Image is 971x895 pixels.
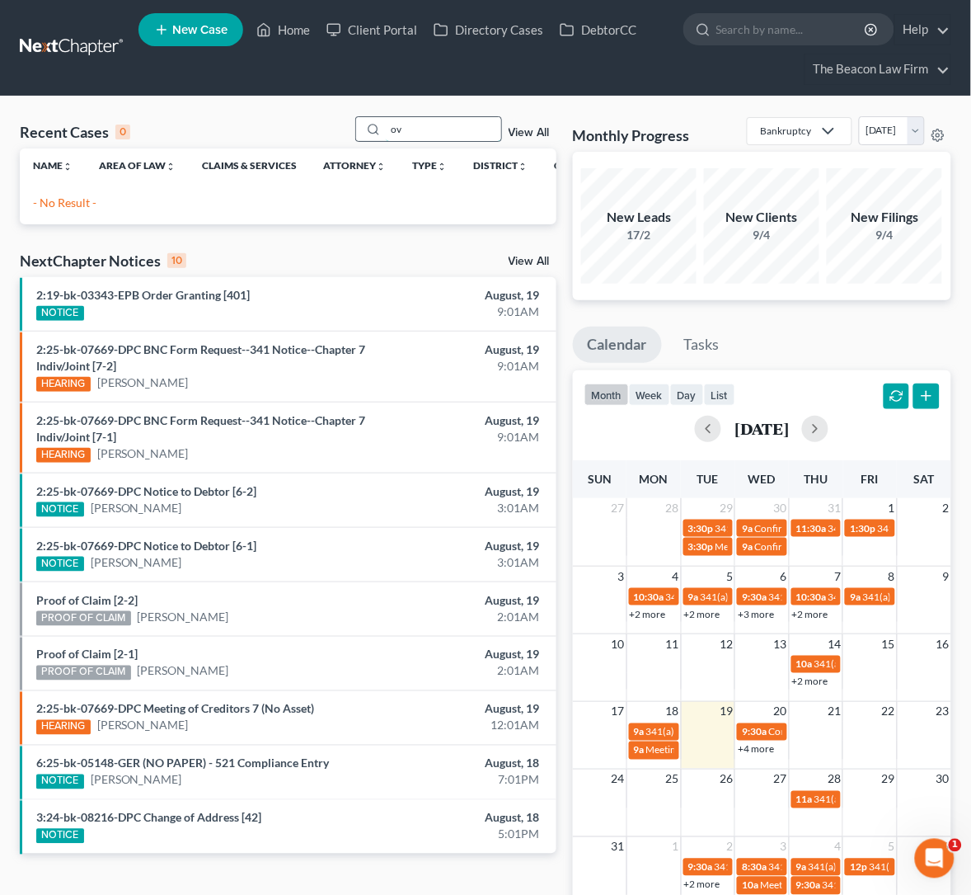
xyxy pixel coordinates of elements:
[630,608,666,620] a: +2 more
[718,770,734,789] span: 26
[779,567,789,586] span: 6
[91,772,182,789] a: [PERSON_NAME]
[935,634,951,654] span: 16
[684,608,720,620] a: +2 more
[684,879,720,891] a: +2 more
[738,743,774,756] a: +4 more
[646,744,829,756] span: Meeting of Creditors for [PERSON_NAME]
[761,124,812,138] div: Bankruptcy
[688,540,714,553] span: 3:30p
[748,472,776,486] span: Wed
[97,374,189,391] a: [PERSON_NAME]
[617,567,626,586] span: 3
[772,770,789,789] span: 27
[36,829,84,844] div: NOTICE
[36,611,131,626] div: PROOF OF CLAIM
[383,718,540,734] div: 12:01AM
[768,861,927,874] span: 341(a) meeting for [PERSON_NAME]
[826,498,842,518] span: 31
[581,227,697,243] div: 17/2
[914,472,935,486] span: Sat
[36,720,91,735] div: HEARING
[742,726,767,738] span: 9:30a
[318,15,425,45] a: Client Portal
[640,472,668,486] span: Mon
[383,663,540,680] div: 2:01AM
[772,498,789,518] span: 30
[91,500,182,516] a: [PERSON_NAME]
[850,591,861,603] span: 9a
[386,117,501,141] input: Search by name...
[573,125,690,145] h3: Monthly Progress
[20,251,186,271] div: NextChapter Notices
[915,839,955,879] iframe: Intercom live chat
[738,608,774,620] a: +3 more
[36,648,138,662] a: Proof of Claim [2-1]
[629,384,670,406] button: week
[383,756,540,772] div: August, 18
[742,591,767,603] span: 9:30a
[581,208,697,227] div: New Leads
[138,609,229,625] a: [PERSON_NAME]
[36,756,329,770] a: 6:25-bk-05148-GER (NO PAPER) - 521 Compliance Entry
[670,384,704,406] button: day
[610,498,626,518] span: 27
[941,837,951,857] span: 6
[664,634,681,654] span: 11
[887,837,897,857] span: 5
[138,663,229,680] a: [PERSON_NAME]
[880,634,897,654] span: 15
[383,287,540,304] div: August, 19
[688,522,714,535] span: 3:30p
[33,195,543,211] p: - No Result -
[887,498,897,518] span: 1
[383,701,540,718] div: August, 19
[383,772,540,789] div: 7:01PM
[473,159,528,172] a: Districtunfold_more
[634,591,664,603] span: 10:30a
[827,208,942,227] div: New Filings
[704,208,819,227] div: New Clients
[36,502,84,517] div: NOTICE
[742,879,758,892] span: 10a
[610,770,626,789] span: 24
[772,702,789,722] span: 20
[383,412,540,429] div: August, 19
[742,861,767,874] span: 8:30a
[887,567,897,586] span: 8
[99,159,176,172] a: Area of Lawunfold_more
[826,770,842,789] span: 28
[584,384,629,406] button: month
[697,472,719,486] span: Tue
[715,522,875,535] span: 341(a) meeting for [PERSON_NAME]
[742,522,753,535] span: 9a
[725,567,734,586] span: 5
[36,557,84,572] div: NOTICE
[796,522,827,535] span: 11:30a
[36,342,365,373] a: 2:25-bk-07669-DPC BNC Form Request--341 Notice--Chapter 7 Indiv/Joint [7-2]
[36,539,256,553] a: 2:25-bk-07669-DPC Notice to Debtor [6-1]
[36,288,250,302] a: 2:19-bk-03343-EPB Order Granting [401]
[383,609,540,625] div: 2:01AM
[36,811,261,825] a: 3:24-bk-08216-DPC Change of Address [42]
[669,327,734,363] a: Tasks
[376,162,386,172] i: unfold_more
[172,24,228,36] span: New Case
[383,429,540,445] div: 9:01AM
[437,162,447,172] i: unfold_more
[551,15,645,45] a: DebtorCC
[718,702,734,722] span: 19
[688,591,699,603] span: 9a
[412,159,447,172] a: Typeunfold_more
[383,810,540,827] div: August, 18
[768,726,955,738] span: Confirmation hearing for [PERSON_NAME]
[36,702,314,716] a: 2:25-bk-07669-DPC Meeting of Creditors 7 (No Asset)
[36,775,84,789] div: NOTICE
[704,227,819,243] div: 9/4
[941,567,951,586] span: 9
[248,15,318,45] a: Home
[36,484,256,498] a: 2:25-bk-07669-DPC Notice to Debtor [6-2]
[796,861,807,874] span: 9a
[97,445,189,462] a: [PERSON_NAME]
[588,472,612,486] span: Sun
